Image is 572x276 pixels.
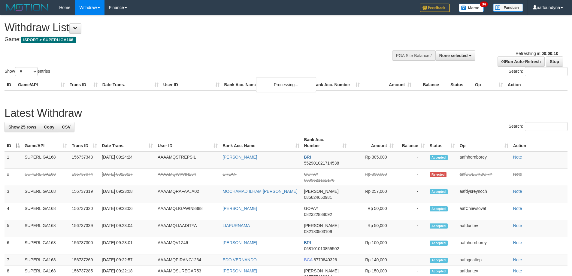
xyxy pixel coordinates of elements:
[99,169,155,186] td: [DATE] 09:23:17
[99,151,155,169] td: [DATE] 09:24:24
[222,257,257,262] a: EDO VERNANDO
[22,134,69,151] th: Game/API: activate to sort column ascending
[304,178,334,183] span: Copy 0895621162176 to clipboard
[439,53,468,58] span: None selected
[457,203,511,220] td: aafChievsovat
[44,125,54,129] span: Copy
[349,134,396,151] th: Amount: activate to sort column ascending
[5,67,50,76] label: Show entries
[513,240,522,245] a: Note
[349,237,396,254] td: Rp 100,000
[396,220,427,237] td: -
[304,240,311,245] span: BRI
[21,37,76,43] span: ISPORT > SUPERLIGA168
[69,134,99,151] th: Trans ID: activate to sort column ascending
[509,122,567,131] label: Search:
[69,151,99,169] td: 156737343
[493,4,523,12] img: panduan.png
[155,134,220,151] th: User ID: activate to sort column ascending
[448,79,473,90] th: Status
[457,151,511,169] td: aafnhornborey
[5,151,22,169] td: 1
[396,151,427,169] td: -
[304,206,318,211] span: GOPAY
[396,203,427,220] td: -
[304,229,332,234] span: Copy 082180503109 to clipboard
[22,237,69,254] td: SUPERLIGA168
[69,186,99,203] td: 156737319
[430,172,446,177] span: Rejected
[396,237,427,254] td: -
[222,155,257,159] a: [PERSON_NAME]
[222,268,257,273] a: [PERSON_NAME]
[69,169,99,186] td: 156737074
[473,79,505,90] th: Op
[155,203,220,220] td: AAAAMQLIGAWIN8888
[420,4,450,12] img: Feedback.jpg
[22,151,69,169] td: SUPERLIGA168
[396,254,427,265] td: -
[161,79,222,90] th: User ID
[304,223,339,228] span: [PERSON_NAME]
[505,79,567,90] th: Action
[414,79,448,90] th: Balance
[430,155,448,160] span: Accepted
[459,4,484,12] img: Button%20Memo.svg
[430,241,448,246] span: Accepted
[304,257,313,262] span: BCA
[513,189,522,194] a: Note
[222,223,250,228] a: LIAPURNAMA
[22,169,69,186] td: SUPERLIGA168
[222,172,237,177] a: ERLAN
[304,172,318,177] span: GOPAY
[22,203,69,220] td: SUPERLIGA168
[430,269,448,274] span: Accepted
[222,79,311,90] th: Bank Acc. Name
[396,186,427,203] td: -
[513,172,522,177] a: Note
[302,134,349,151] th: Bank Acc. Number: activate to sort column ascending
[155,237,220,254] td: AAAAMQV1Z46
[513,155,522,159] a: Note
[69,220,99,237] td: 156737339
[58,122,74,132] a: CSV
[362,79,414,90] th: Amount
[304,155,311,159] span: BRI
[22,186,69,203] td: SUPERLIGA168
[222,189,297,194] a: MOCHAMAD ILHAM [PERSON_NAME]
[513,206,522,211] a: Note
[5,79,16,90] th: ID
[349,220,396,237] td: Rp 50,000
[5,3,50,12] img: MOTION_logo.png
[304,212,332,217] span: Copy 082322888092 to clipboard
[5,107,567,119] h1: Latest Withdraw
[513,223,522,228] a: Note
[430,258,448,263] span: Accepted
[396,169,427,186] td: -
[349,254,396,265] td: Rp 140,000
[349,169,396,186] td: Rp 350,000
[5,22,375,34] h1: Withdraw List
[69,254,99,265] td: 156737269
[155,254,220,265] td: AAAAMQPIRANG1234
[457,186,511,203] td: aafdysreynoch
[392,50,435,61] div: PGA Site Balance /
[310,79,362,90] th: Bank Acc. Number
[15,67,38,76] select: Showentries
[435,50,475,61] button: None selected
[8,125,36,129] span: Show 25 rows
[349,151,396,169] td: Rp 305,000
[5,134,22,151] th: ID: activate to sort column descending
[457,254,511,265] td: aafngealtep
[22,254,69,265] td: SUPERLIGA168
[430,206,448,211] span: Accepted
[5,122,40,132] a: Show 25 rows
[99,203,155,220] td: [DATE] 09:23:06
[69,237,99,254] td: 156737300
[5,169,22,186] td: 2
[5,186,22,203] td: 3
[480,2,488,7] span: 34
[16,79,67,90] th: Game/API
[220,134,301,151] th: Bank Acc. Name: activate to sort column ascending
[155,151,220,169] td: AAAAMQSTREPSIL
